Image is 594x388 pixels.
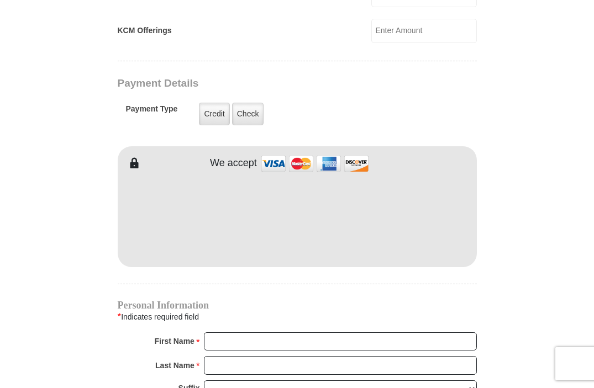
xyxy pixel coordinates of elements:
h4: We accept [210,157,257,169]
div: Indicates required field [118,310,477,324]
img: credit cards accepted [260,152,370,176]
strong: First Name [155,333,195,349]
label: Credit [199,103,229,125]
h5: Payment Type [126,104,178,119]
strong: Last Name [155,358,195,373]
h3: Payment Details [118,77,399,90]
h4: Personal Information [118,301,477,310]
label: KCM Offerings [118,25,172,36]
label: Check [232,103,264,125]
input: Enter Amount [371,19,477,43]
